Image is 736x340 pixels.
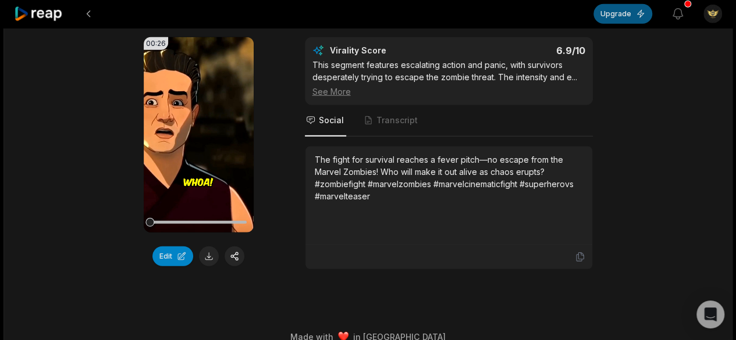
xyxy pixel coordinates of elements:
[144,37,254,232] video: Your browser does not support mp4 format.
[696,300,724,328] div: Open Intercom Messenger
[593,4,652,24] button: Upgrade
[312,85,585,98] div: See More
[305,105,593,137] nav: Tabs
[312,59,585,98] div: This segment features escalating action and panic, with survivors desperately trying to escape th...
[152,246,193,266] button: Edit
[319,114,344,126] span: Social
[376,114,418,126] span: Transcript
[315,153,583,202] div: The fight for survival reaches a fever pitch—no escape from the Marvel Zombies! Who will make it ...
[330,45,455,56] div: Virality Score
[460,45,585,56] div: 6.9 /10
